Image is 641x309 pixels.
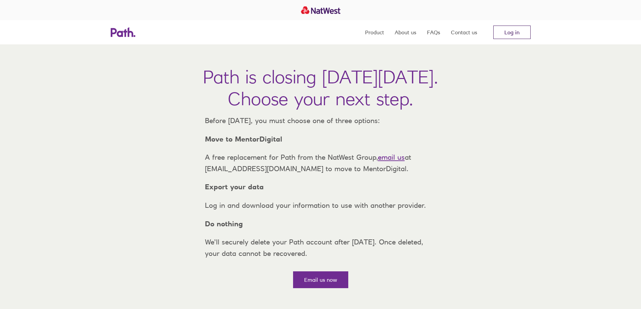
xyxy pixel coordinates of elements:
[365,20,384,44] a: Product
[200,236,442,259] p: We’ll securely delete your Path account after [DATE]. Once deleted, your data cannot be recovered.
[200,200,442,211] p: Log in and download your information to use with another provider.
[378,153,405,161] a: email us
[200,115,442,126] p: Before [DATE], you must choose one of three options:
[205,220,243,228] strong: Do nothing
[451,20,477,44] a: Contact us
[493,26,531,39] a: Log in
[200,152,442,174] p: A free replacement for Path from the NatWest Group, at [EMAIL_ADDRESS][DOMAIN_NAME] to move to Me...
[205,135,282,143] strong: Move to MentorDigital
[395,20,416,44] a: About us
[205,183,264,191] strong: Export your data
[293,271,348,288] a: Email us now
[203,66,438,110] h1: Path is closing [DATE][DATE]. Choose your next step.
[427,20,440,44] a: FAQs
